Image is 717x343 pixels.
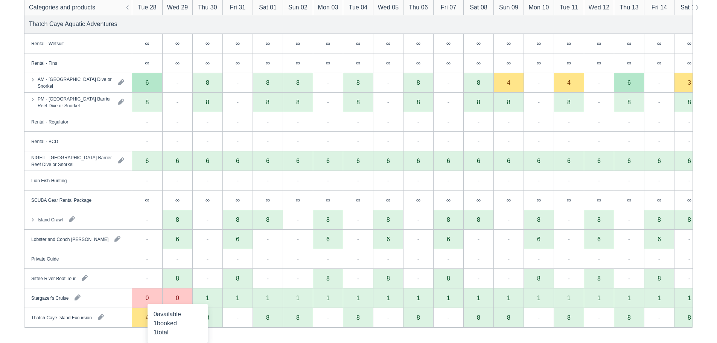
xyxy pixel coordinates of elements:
div: ∞ [597,60,601,66]
div: ∞ [222,191,253,210]
div: 6 [283,151,313,171]
div: ∞ [614,53,644,73]
div: ∞ [386,40,390,46]
div: 8 [266,79,269,85]
div: ∞ [162,34,192,53]
div: 8 [176,275,179,281]
div: 6 [146,158,149,164]
div: 6 [387,158,390,164]
div: 6 [162,230,192,249]
div: 1 [614,288,644,308]
div: ∞ [343,34,373,53]
div: ∞ [236,60,240,66]
div: Thu 06 [409,3,428,12]
div: 8 [658,275,661,281]
div: 8 [554,308,584,328]
div: 6 [447,158,450,164]
div: 6 [463,151,493,171]
div: ∞ [537,197,541,203]
div: ∞ [296,60,300,66]
div: ∞ [507,60,511,66]
div: ∞ [192,53,222,73]
div: Fri 14 [652,3,667,12]
div: ∞ [192,34,222,53]
div: 8 [447,275,450,281]
div: Mon 10 [529,3,549,12]
div: ∞ [567,40,571,46]
div: ∞ [356,197,360,203]
div: 6 [597,158,601,164]
div: ∞ [657,60,661,66]
div: 1 [597,295,601,301]
div: ∞ [644,191,674,210]
div: Rental - Fins [31,59,57,66]
div: 6 [132,151,162,171]
div: ∞ [175,60,180,66]
div: 6 [644,230,674,249]
div: ∞ [674,53,704,73]
div: 8 [146,99,149,105]
div: Thu 13 [620,3,638,12]
div: - [237,78,239,87]
div: ∞ [175,40,180,46]
div: ∞ [614,34,644,53]
div: ∞ [356,40,360,46]
div: - [538,78,540,87]
div: ∞ [446,40,451,46]
div: 6 [222,230,253,249]
div: ∞ [567,197,571,203]
div: 8 [296,79,300,85]
div: ∞ [644,34,674,53]
div: 6 [597,236,601,242]
div: 6 [537,158,540,164]
div: - [448,78,449,87]
div: - [237,98,239,107]
div: ∞ [433,34,463,53]
div: ∞ [283,191,313,210]
div: ∞ [524,34,554,53]
div: 1 [493,288,524,308]
div: 1 [283,288,313,308]
div: 6 [524,151,554,171]
div: 1 [387,295,390,301]
div: 6 [176,158,179,164]
div: ∞ [236,40,240,46]
div: 6 [674,151,704,171]
div: 8 [296,99,300,105]
div: ∞ [567,60,571,66]
div: 6 [417,158,420,164]
div: 6 [614,151,644,171]
div: Sat 08 [470,3,487,12]
div: 1 [343,288,373,308]
div: ∞ [313,53,343,73]
div: 8 [417,314,420,320]
div: ∞ [476,197,481,203]
div: ∞ [463,53,493,73]
div: Categories and products [29,3,95,12]
div: ∞ [493,34,524,53]
div: 8 [253,308,283,328]
div: ∞ [283,53,313,73]
div: - [387,78,389,87]
div: 1 [554,288,584,308]
div: ∞ [313,34,343,53]
div: 8 [417,79,420,85]
div: 6 [658,158,661,164]
div: 1 [373,288,403,308]
div: ∞ [403,53,433,73]
div: 8 [688,314,691,320]
div: Thu 30 [198,3,217,12]
div: 8 [313,269,343,288]
div: ∞ [373,53,403,73]
div: 8 [614,308,644,328]
div: 6 [387,236,390,242]
div: ∞ [627,197,631,203]
div: ∞ [627,40,631,46]
div: ∞ [644,53,674,73]
div: ∞ [326,40,330,46]
div: 6 [313,230,343,249]
div: 1 [266,295,269,301]
div: Fri 07 [441,3,456,12]
div: 6 [433,230,463,249]
div: ∞ [493,191,524,210]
